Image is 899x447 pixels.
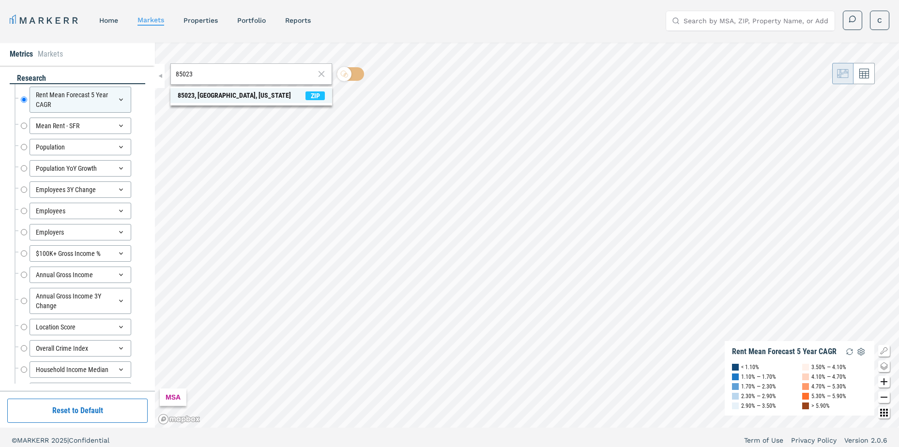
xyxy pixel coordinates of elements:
[855,346,867,358] img: Settings
[684,11,829,30] input: Search by MSA, ZIP, Property Name, or Address
[811,382,846,391] div: 4.70% — 5.30%
[137,16,164,24] a: markets
[155,43,899,428] canvas: Map
[178,90,291,101] div: 85023, [GEOGRAPHIC_DATA], [US_STATE]
[305,91,325,100] span: ZIP
[811,362,846,372] div: 3.50% — 4.10%
[741,391,776,401] div: 2.30% — 2.90%
[30,87,131,113] div: Rent Mean Forecast 5 Year CAGR
[878,345,890,357] button: Show/Hide Legend Map Button
[878,376,890,387] button: Zoom in map button
[30,319,131,335] div: Location Score
[176,69,315,79] input: Search by MSA or ZIP Code
[870,11,889,30] button: C
[30,139,131,155] div: Population
[30,160,131,177] div: Population YoY Growth
[160,388,186,406] div: MSA
[744,435,783,445] a: Term of Use
[741,362,759,372] div: < 1.10%
[741,372,776,382] div: 1.10% — 1.70%
[38,48,63,60] li: Markets
[878,391,890,403] button: Zoom out map button
[732,347,837,357] div: Rent Mean Forecast 5 Year CAGR
[30,181,131,198] div: Employees 3Y Change
[844,346,855,358] img: Reload Legend
[741,401,776,411] div: 2.90% — 3.50%
[30,383,131,399] div: Mean Rent 1Y Growth - SFR
[791,435,837,445] a: Privacy Policy
[69,436,109,444] span: Confidential
[30,267,131,283] div: Annual Gross Income
[17,436,51,444] span: MARKERR
[877,15,882,25] span: C
[30,245,131,262] div: $100K+ Gross Income %
[7,399,148,423] button: Reset to Default
[237,16,266,24] a: Portfolio
[51,436,69,444] span: 2025 |
[844,435,887,445] a: Version 2.0.6
[30,361,131,378] div: Household Income Median
[285,16,311,24] a: reports
[12,436,17,444] span: ©
[30,118,131,134] div: Mean Rent - SFR
[99,16,118,24] a: home
[811,391,846,401] div: 5.30% — 5.90%
[183,16,218,24] a: properties
[30,203,131,219] div: Employees
[10,73,145,84] div: research
[30,288,131,314] div: Annual Gross Income 3Y Change
[741,382,776,391] div: 1.70% — 2.30%
[30,340,131,357] div: Overall Crime Index
[158,414,200,425] a: Mapbox logo
[878,360,890,372] button: Change style map button
[30,224,131,240] div: Employers
[811,401,830,411] div: > 5.90%
[811,372,846,382] div: 4.10% — 4.70%
[10,48,33,60] li: Metrics
[170,88,332,103] span: Search Bar Suggestion Item: 85023, Phoenix, Arizona
[10,14,80,27] a: MARKERR
[878,407,890,418] button: Other options map button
